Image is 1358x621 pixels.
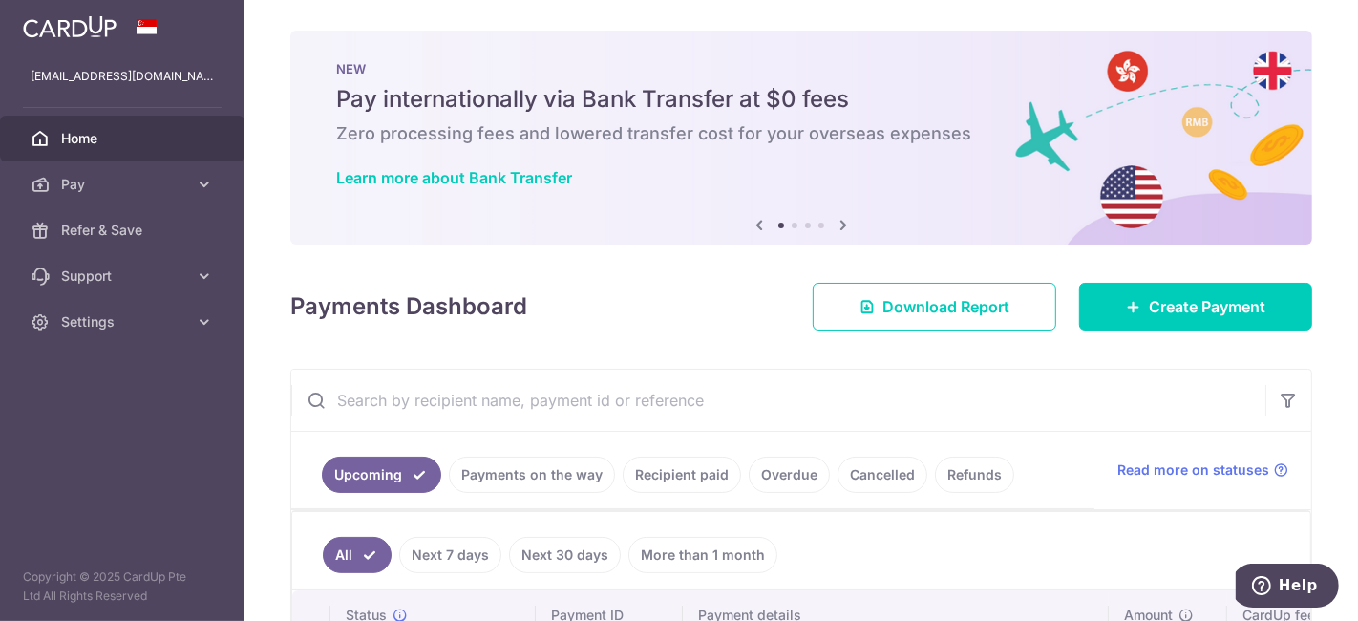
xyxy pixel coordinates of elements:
span: Pay [61,175,187,194]
a: Next 7 days [399,537,501,573]
p: NEW [336,61,1266,76]
p: [EMAIL_ADDRESS][DOMAIN_NAME] [31,67,214,86]
input: Search by recipient name, payment id or reference [291,370,1265,431]
a: Overdue [749,457,830,493]
span: Refer & Save [61,221,187,240]
a: Read more on statuses [1117,460,1288,480]
a: Refunds [935,457,1014,493]
span: Create Payment [1149,295,1265,318]
a: Upcoming [322,457,441,493]
img: Bank transfer banner [290,31,1312,245]
a: Download Report [813,283,1056,331]
h5: Pay internationally via Bank Transfer at $0 fees [336,84,1266,115]
h6: Zero processing fees and lowered transfer cost for your overseas expenses [336,122,1266,145]
a: Payments on the way [449,457,615,493]
a: Learn more about Bank Transfer [336,168,572,187]
a: Recipient paid [623,457,741,493]
a: Cancelled [838,457,927,493]
span: Home [61,129,187,148]
iframe: Opens a widget where you can find more information [1236,564,1339,611]
a: More than 1 month [628,537,777,573]
img: CardUp [23,15,117,38]
span: Settings [61,312,187,332]
a: Create Payment [1079,283,1312,331]
h4: Payments Dashboard [290,289,527,324]
span: Download Report [882,295,1009,318]
a: Next 30 days [509,537,621,573]
span: Read more on statuses [1117,460,1269,480]
a: All [323,537,392,573]
span: Support [61,267,187,286]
